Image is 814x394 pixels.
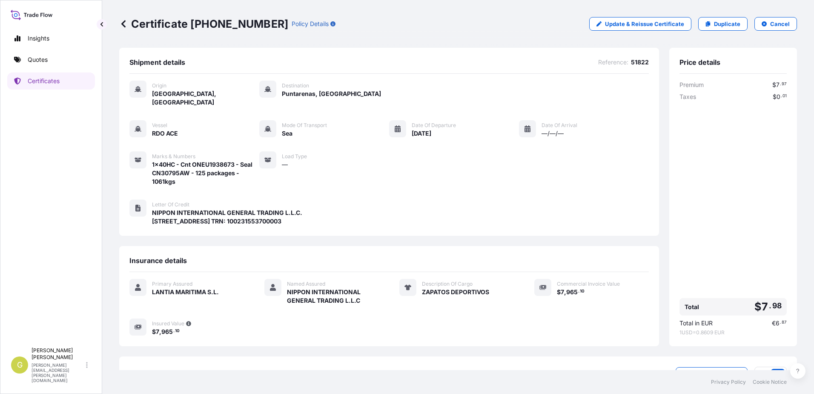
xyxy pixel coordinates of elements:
p: Cancel [770,20,790,28]
span: Premium [679,81,704,89]
span: [DATE] [412,129,431,138]
button: Upload Document [676,367,748,381]
span: Reference : [598,58,628,67]
p: Quotes [28,55,48,64]
span: Origin [152,82,166,89]
span: LANTIA MARITIMA S.L. [152,288,219,296]
span: [GEOGRAPHIC_DATA], [GEOGRAPHIC_DATA] [152,90,259,107]
span: 1x40HC - Cnt ONEU1938673 - Seal CN30795AW - 125 packages - 1061kgs [152,160,259,186]
p: Duplicate [714,20,740,28]
p: Policy Details [292,20,329,28]
span: . [780,321,781,324]
span: $ [754,301,761,312]
span: 965 [566,289,578,295]
span: Date of Departure [412,122,456,129]
span: ZAPATOS DEPORTIVOS [422,288,489,296]
span: Insured Value [152,320,184,327]
span: € [772,320,776,326]
span: NIPPON INTERNATIONAL GENERAL TRADING L.L.C. [STREET_ADDRESS] TRN: 100231553700003 [152,209,302,226]
a: Insights [7,30,95,47]
span: Shipment details [129,58,185,67]
span: 97 [782,83,787,86]
a: Duplicate [698,17,748,31]
a: Update & Reissue Certificate [589,17,691,31]
p: Update & Reissue Certificate [605,20,684,28]
p: Insights [28,34,49,43]
span: 10 [580,290,585,293]
span: Mode of Transport [282,122,327,129]
p: Certificates [28,77,60,85]
a: Cookie Notice [753,379,787,385]
span: . [173,330,175,333]
span: 7 [762,301,768,312]
span: . [578,290,579,293]
span: 0 [777,94,780,100]
button: Cancel [754,17,797,31]
a: Certificates [7,72,95,90]
span: . [781,95,782,98]
span: $ [557,289,561,295]
span: Sea [282,129,292,138]
a: Privacy Policy [711,379,746,385]
span: $ [772,82,776,88]
span: Total in EUR [679,319,713,327]
span: G [17,361,23,369]
span: Commercial Invoice Value [557,281,620,287]
span: 7 [561,289,564,295]
span: 10 [175,330,180,333]
span: Vessel [152,122,167,129]
span: 1 USD = 0.8609 EUR [679,329,787,336]
span: Insurance details [129,256,187,265]
span: 01 [782,95,787,98]
a: Quotes [7,51,95,68]
span: Date of Arrival [542,122,577,129]
span: Taxes [679,93,696,101]
span: Puntarenas, [GEOGRAPHIC_DATA] [282,90,381,98]
span: 965 [161,329,173,335]
span: 6 [776,320,780,326]
span: Load Type [282,153,307,160]
span: 7 [776,82,780,88]
p: Certificate [PHONE_NUMBER] [119,17,288,31]
span: Price details [679,58,720,67]
span: Documents [129,370,168,378]
span: 87 [782,321,787,324]
span: . [780,83,781,86]
span: Marks & Numbers [152,153,195,160]
span: 98 [772,303,782,308]
span: 7 [156,329,159,335]
span: — [282,160,288,169]
span: Named Assured [287,281,325,287]
span: , [564,289,566,295]
span: . [769,303,771,308]
span: NIPPON INTERNATIONAL GENERAL TRADING L.L.C [287,288,379,305]
span: Destination [282,82,309,89]
span: $ [152,329,156,335]
span: RDO ACE [152,129,178,138]
span: 51822 [631,58,649,67]
span: $ [773,94,777,100]
p: [PERSON_NAME][EMAIL_ADDRESS][PERSON_NAME][DOMAIN_NAME] [32,362,84,383]
p: [PERSON_NAME] [PERSON_NAME] [32,347,84,361]
span: Letter of Credit [152,201,189,208]
span: —/—/— [542,129,564,138]
span: Primary Assured [152,281,192,287]
span: Description Of Cargo [422,281,473,287]
span: Total [685,303,699,311]
span: , [159,329,161,335]
p: Upload Document [691,370,740,378]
